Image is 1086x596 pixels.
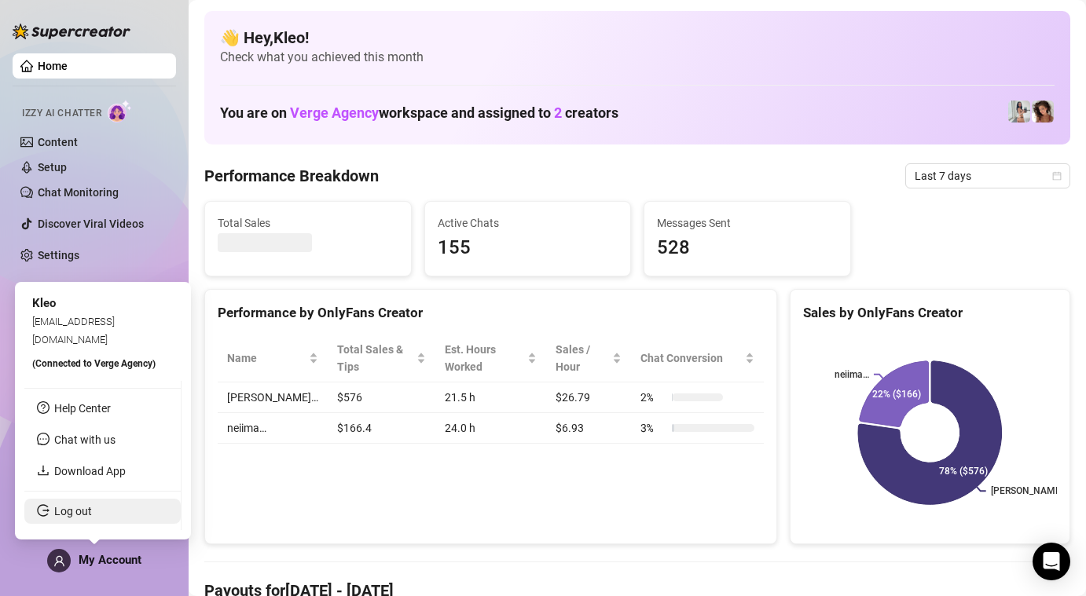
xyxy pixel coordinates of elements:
[38,161,67,174] a: Setup
[328,335,435,382] th: Total Sales & Tips
[1033,543,1070,580] div: Open Intercom Messenger
[53,555,65,567] span: user
[204,165,379,187] h4: Performance Breakdown
[640,419,666,437] span: 3 %
[38,218,144,230] a: Discover Viral Videos
[435,382,546,413] td: 21.5 h
[915,164,1061,188] span: Last 7 days
[218,302,764,324] div: Performance by OnlyFans Creator
[38,60,68,72] a: Home
[835,369,869,380] text: neiima…
[220,104,618,122] h1: You are on workspace and assigned to creators
[37,433,50,445] span: message
[54,433,116,446] span: Chat with us
[32,296,56,310] span: Kleo
[546,335,632,382] th: Sales / Hour
[79,553,141,567] span: My Account
[220,49,1055,66] span: Check what you achieved this month
[218,335,328,382] th: Name
[657,233,838,263] span: 528
[803,302,1057,324] div: Sales by OnlyFans Creator
[218,413,328,444] td: neiima…
[546,413,632,444] td: $6.93
[290,104,379,121] span: Verge Agency
[32,358,156,369] span: (Connected to Verge Agency )
[13,24,130,39] img: logo-BBDzfeDw.svg
[38,186,119,199] a: Chat Monitoring
[546,382,632,413] td: $26.79
[1008,101,1030,122] img: neiima
[657,214,838,232] span: Messages Sent
[640,349,742,367] span: Chat Conversion
[218,214,398,232] span: Total Sales
[631,335,764,382] th: Chat Conversion
[1052,171,1062,181] span: calendar
[218,382,328,413] td: [PERSON_NAME]…
[554,104,562,121] span: 2
[38,249,79,261] a: Settings
[22,106,101,121] span: Izzy AI Chatter
[24,499,181,524] li: Log out
[556,341,610,375] span: Sales / Hour
[38,136,78,148] a: Content
[438,233,618,263] span: 155
[220,27,1055,49] h4: 👋 Hey, Kleo !
[1032,101,1054,122] img: Chloe
[54,505,92,517] a: Log out
[54,402,111,415] a: Help Center
[32,316,115,345] span: [EMAIL_ADDRESS][DOMAIN_NAME]
[227,349,306,367] span: Name
[435,413,546,444] td: 24.0 h
[108,100,132,122] img: AI Chatter
[445,341,524,375] div: Est. Hours Worked
[337,341,413,375] span: Total Sales & Tips
[328,413,435,444] td: $166.4
[54,465,126,477] a: Download App
[640,389,666,406] span: 2 %
[991,486,1069,497] text: [PERSON_NAME]…
[328,382,435,413] td: $576
[438,214,618,232] span: Active Chats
